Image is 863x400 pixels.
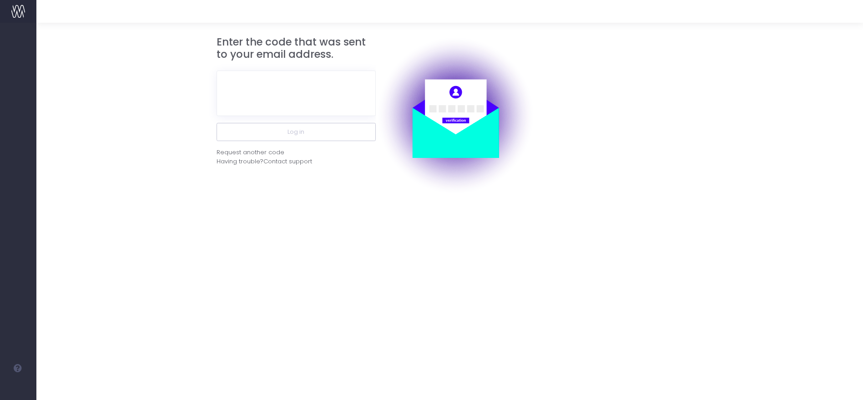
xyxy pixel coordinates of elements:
[217,148,284,157] div: Request another code
[11,382,25,395] img: images/default_profile_image.png
[217,157,376,166] div: Having trouble?
[217,123,376,141] button: Log in
[217,36,376,61] h3: Enter the code that was sent to your email address.
[263,157,312,166] span: Contact support
[376,36,535,195] img: auth.png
